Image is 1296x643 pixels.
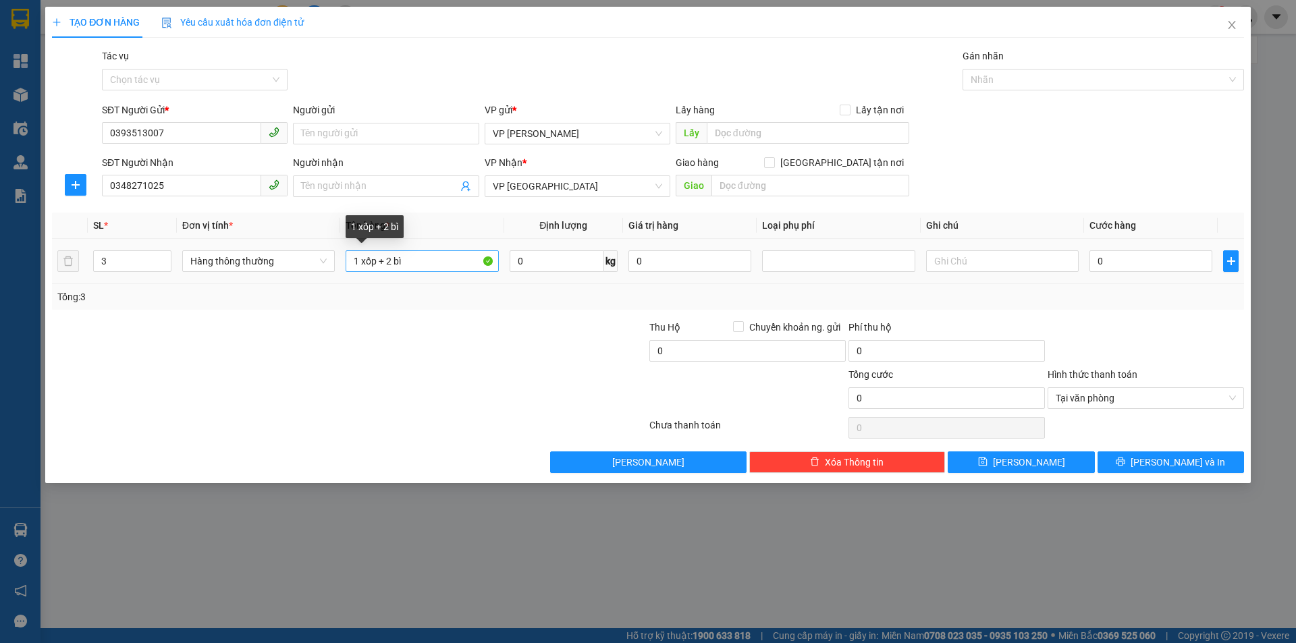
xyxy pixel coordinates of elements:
span: Lấy tận nơi [850,103,909,117]
span: Đơn vị tính [182,220,233,231]
span: delete [810,457,819,468]
span: close [1226,20,1237,30]
span: TẠO ĐƠN HÀNG [52,17,140,28]
span: Lấy hàng [676,105,715,115]
div: SĐT Người Gửi [102,103,288,117]
span: Hàng thông thường [190,251,327,271]
div: Phí thu hộ [848,320,1045,340]
button: save[PERSON_NAME] [948,451,1094,473]
div: 1 xốp + 2 bì [346,215,404,238]
div: Người gửi [293,103,479,117]
button: plus [65,174,86,196]
button: [PERSON_NAME] [550,451,747,473]
span: Giao hàng [676,157,719,168]
span: Xóa Thông tin [825,455,884,470]
input: 0 [628,250,751,272]
input: Ghi Chú [926,250,1079,272]
img: logo.jpg [17,17,84,84]
span: Tổng cước [848,369,893,380]
span: Thu Hộ [649,322,680,333]
span: user-add [460,181,471,192]
div: VP gửi [485,103,670,117]
button: plus [1223,250,1238,272]
span: save [978,457,988,468]
div: Người nhận [293,155,479,170]
th: Ghi chú [921,213,1084,239]
span: plus [65,179,86,190]
button: Close [1213,7,1251,45]
b: GỬI : VP [PERSON_NAME] [17,98,236,120]
li: Cổ Đạm, xã [GEOGRAPHIC_DATA], [GEOGRAPHIC_DATA] [126,33,564,50]
span: [PERSON_NAME] [993,455,1065,470]
span: phone [269,127,279,138]
span: phone [269,179,279,190]
span: Chuyển khoản ng. gửi [744,320,846,335]
span: Yêu cầu xuất hóa đơn điện tử [161,17,304,28]
span: printer [1116,457,1125,468]
span: Tại văn phòng [1056,388,1236,408]
span: Lấy [676,122,707,144]
span: Cước hàng [1089,220,1136,231]
span: Định lượng [539,220,587,231]
span: [PERSON_NAME] và In [1131,455,1225,470]
span: VP Nhận [485,157,522,168]
span: Giao [676,175,711,196]
span: [PERSON_NAME] [612,455,684,470]
th: Loại phụ phí [757,213,920,239]
input: Dọc đường [707,122,909,144]
div: Tổng: 3 [57,289,500,304]
input: VD: Bàn, Ghế [346,250,498,272]
button: delete [57,250,79,272]
label: Gán nhãn [963,51,1004,61]
label: Hình thức thanh toán [1048,369,1137,380]
input: Dọc đường [711,175,909,196]
span: plus [52,18,61,27]
div: SĐT Người Nhận [102,155,288,170]
li: Hotline: 1900252555 [126,50,564,67]
span: VP Mỹ Đình [493,176,662,196]
label: Tác vụ [102,51,129,61]
span: VP Hồng Lĩnh [493,123,662,144]
div: Chưa thanh toán [648,418,847,441]
span: plus [1224,256,1237,267]
span: kg [604,250,618,272]
span: [GEOGRAPHIC_DATA] tận nơi [775,155,909,170]
span: Giá trị hàng [628,220,678,231]
span: SL [93,220,104,231]
button: deleteXóa Thông tin [749,451,946,473]
button: printer[PERSON_NAME] và In [1098,451,1244,473]
img: icon [161,18,172,28]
